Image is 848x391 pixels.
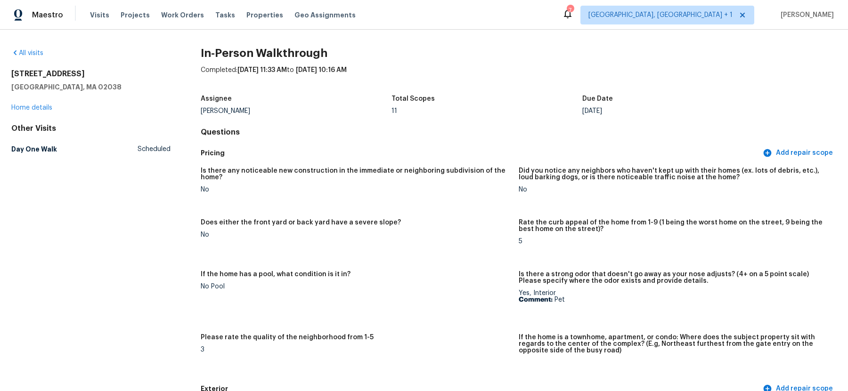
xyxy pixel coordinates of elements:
div: 11 [391,108,582,114]
span: [DATE] 10:16 AM [296,67,347,73]
div: 7 [567,6,573,15]
h5: Total Scopes [391,96,435,102]
h5: Is there any noticeable new construction in the immediate or neighboring subdivision of the home? [201,168,511,181]
div: [PERSON_NAME] [201,108,391,114]
span: Maestro [32,10,63,20]
a: Day One WalkScheduled [11,141,171,158]
h5: Day One Walk [11,144,57,154]
span: Work Orders [161,10,204,20]
span: Properties [246,10,283,20]
div: Other Visits [11,124,171,133]
a: All visits [11,50,43,56]
div: No Pool [201,283,511,290]
div: No [201,186,511,193]
span: [PERSON_NAME] [777,10,834,20]
h4: Questions [201,128,837,137]
h5: Does either the front yard or back yard have a severe slope? [201,219,401,226]
h5: Pricing [201,148,761,158]
h5: Due Date [582,96,613,102]
h5: If the home has a pool, what condition is it in? [201,271,351,278]
h5: Please rate the quality of the neighborhood from 1-5 [201,334,374,341]
span: Add repair scope [765,147,833,159]
h5: Did you notice any neighbors who haven't kept up with their homes (ex. lots of debris, etc.), lou... [519,168,829,181]
p: Pet [519,296,829,303]
h2: In-Person Walkthrough [201,48,837,58]
b: Comment: [519,296,553,303]
h5: Is there a strong odor that doesn't go away as your nose adjusts? (4+ on a 5 point scale) Please ... [519,271,829,284]
span: Scheduled [138,144,171,154]
span: Geo Assignments [294,10,356,20]
h5: If the home is a townhome, apartment, or condo: Where does the subject property sit with regards ... [519,334,829,354]
div: 5 [519,238,829,245]
div: Yes, Interior [519,290,829,303]
span: Tasks [215,12,235,18]
span: Projects [121,10,150,20]
div: Completed: to [201,65,837,90]
div: [DATE] [582,108,773,114]
h5: Assignee [201,96,232,102]
button: Add repair scope [761,144,837,162]
span: [DATE] 11:33 AM [237,67,287,73]
div: No [519,186,829,193]
a: Home details [11,104,52,111]
div: 3 [201,346,511,353]
span: [GEOGRAPHIC_DATA], [GEOGRAPHIC_DATA] + 1 [588,10,733,20]
h5: Rate the curb appeal of the home from 1-9 (1 being the worst home on the street, 9 being the best... [519,219,829,232]
h5: [GEOGRAPHIC_DATA], MA 02038 [11,82,171,92]
span: Visits [90,10,109,20]
div: No [201,231,511,238]
h2: [STREET_ADDRESS] [11,69,171,79]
